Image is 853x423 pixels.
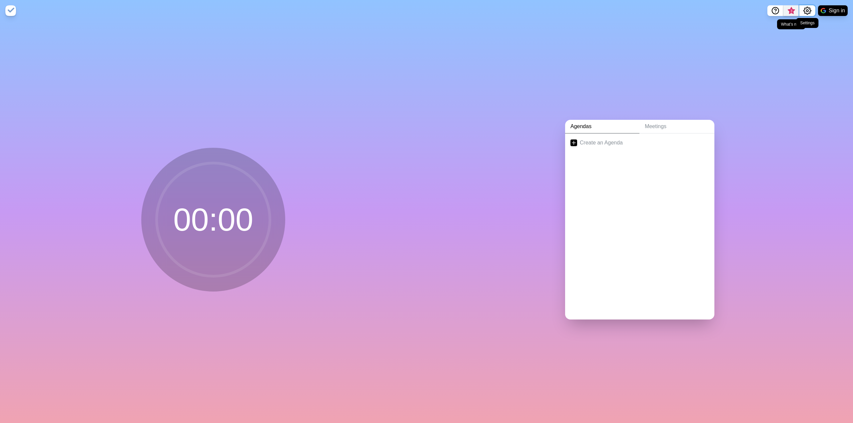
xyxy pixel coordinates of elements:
[818,5,848,16] button: Sign in
[5,5,16,16] img: timeblocks logo
[789,8,794,14] span: 3
[767,5,783,16] button: Help
[799,5,815,16] button: Settings
[565,120,639,133] a: Agendas
[821,8,826,13] img: google logo
[783,5,799,16] button: What’s new
[565,133,714,152] a: Create an Agenda
[639,120,714,133] a: Meetings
